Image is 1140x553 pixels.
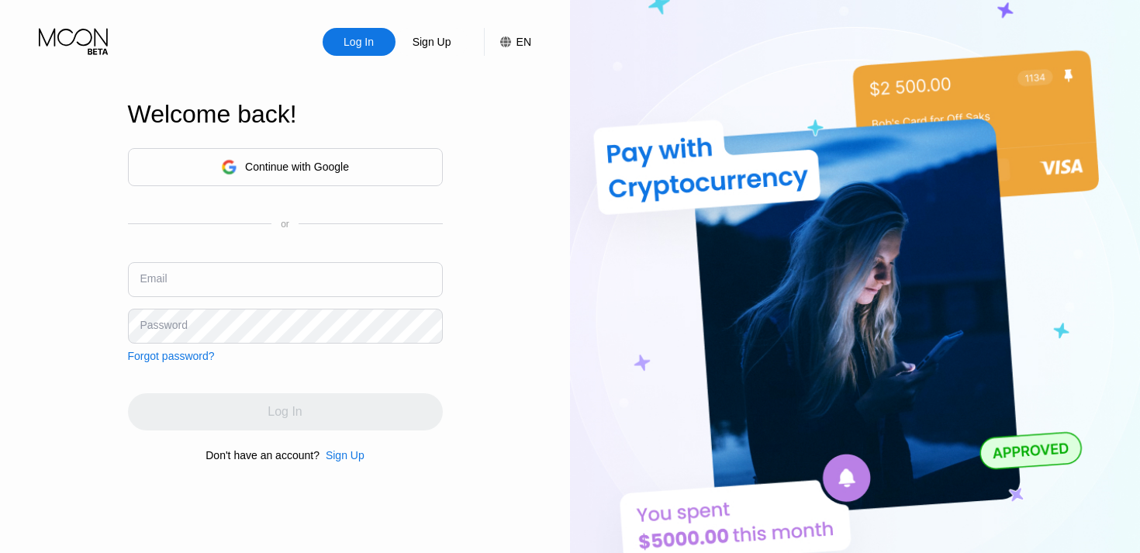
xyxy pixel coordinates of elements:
[128,100,443,129] div: Welcome back!
[128,148,443,186] div: Continue with Google
[484,28,531,56] div: EN
[140,319,188,331] div: Password
[128,350,215,362] div: Forgot password?
[516,36,531,48] div: EN
[281,219,289,230] div: or
[396,28,468,56] div: Sign Up
[320,449,364,461] div: Sign Up
[326,449,364,461] div: Sign Up
[140,272,168,285] div: Email
[245,161,349,173] div: Continue with Google
[206,449,320,461] div: Don't have an account?
[342,34,375,50] div: Log In
[411,34,453,50] div: Sign Up
[323,28,396,56] div: Log In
